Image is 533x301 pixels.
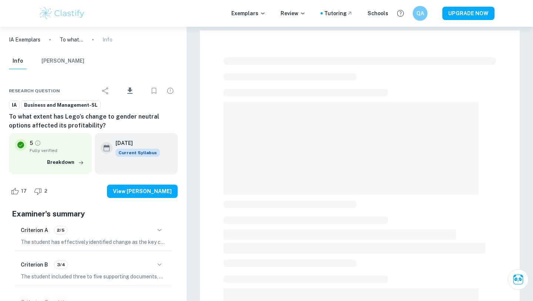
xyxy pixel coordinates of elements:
p: Review [281,9,306,17]
button: View [PERSON_NAME] [107,185,178,198]
a: Tutoring [324,9,353,17]
div: Download [114,81,145,100]
button: Help and Feedback [394,7,407,20]
button: Info [9,53,27,69]
div: This exemplar is based on the current syllabus. Feel free to refer to it for inspiration/ideas wh... [115,149,160,157]
div: Bookmark [147,83,161,98]
span: Business and Management-SL [21,102,100,109]
h6: [DATE] [115,139,154,147]
span: 2 [40,188,51,195]
button: QA [413,6,428,21]
a: Business and Management-SL [21,100,101,110]
a: IA [9,100,20,110]
a: IA Exemplars [9,36,40,44]
h5: Examiner's summary [12,208,175,219]
span: 2/5 [54,227,67,234]
span: 17 [17,188,31,195]
div: Dislike [32,185,51,197]
p: The student included three to five supporting documents, having provided four that are relevant a... [21,272,166,281]
span: Current Syllabus [115,149,160,157]
p: Info [103,36,113,44]
p: The student has effectively identified change as the key concept in the internal assessment (IA),... [21,238,166,246]
div: Like [9,185,31,197]
a: Grade fully verified [34,140,41,146]
button: [PERSON_NAME] [41,53,84,69]
a: Schools [368,9,388,17]
p: To what extent has Lego’s change to gender neutral options affected its profitability? [60,36,83,44]
h6: QA [416,9,425,17]
h6: Criterion A [21,226,48,234]
h6: Criterion B [21,261,48,269]
div: Share [98,83,113,98]
button: Ask Clai [508,269,529,290]
span: IA [9,102,19,109]
span: Research question [9,87,60,94]
h6: To what extent has Lego’s change to gender neutral options affected its profitability? [9,112,178,130]
button: Breakdown [45,157,86,168]
img: Clastify logo [38,6,86,21]
p: 5 [30,139,33,147]
p: Exemplars [231,9,266,17]
span: 3/4 [54,261,68,268]
button: UPGRADE NOW [442,7,495,20]
span: Fully verified [30,147,86,154]
div: Report issue [163,83,178,98]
